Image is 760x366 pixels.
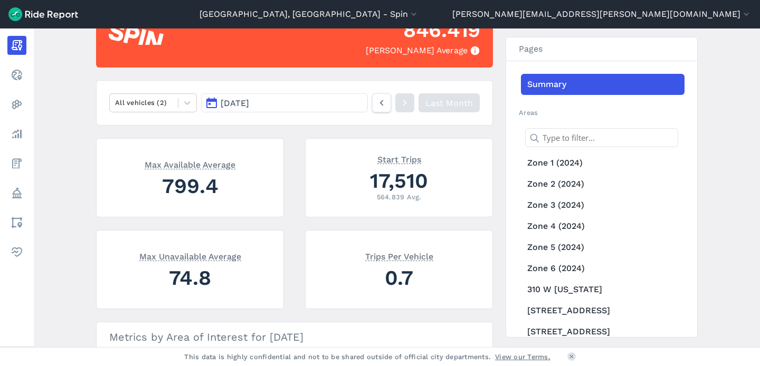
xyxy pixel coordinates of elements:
a: [STREET_ADDRESS] [521,321,685,342]
a: Zone 2 (2024) [521,174,685,195]
div: [PERSON_NAME] Average [366,44,480,57]
a: Areas [7,213,26,232]
a: [STREET_ADDRESS] [521,300,685,321]
div: 846.419 [403,15,480,44]
h3: Metrics by Area of Interest for [DATE] [97,322,492,352]
div: 74.8 [109,263,271,292]
a: Last Month [419,93,480,112]
a: Realtime [7,65,26,84]
a: Summary [521,74,685,95]
span: Max Unavailable Average [139,251,241,261]
button: [GEOGRAPHIC_DATA], [GEOGRAPHIC_DATA] - Spin [199,8,419,21]
h2: Areas [519,108,685,118]
img: Spin [109,27,164,45]
a: Zone 4 (2024) [521,216,685,237]
img: Ride Report [8,7,78,21]
a: Heatmaps [7,95,26,114]
a: Zone 6 (2024) [521,258,685,279]
a: Fees [7,154,26,173]
a: Report [7,36,26,55]
a: Zone 1 (2024) [521,152,685,174]
h3: Pages [506,37,697,61]
a: Analyze [7,124,26,143]
a: Health [7,243,26,262]
span: [DATE] [221,98,249,108]
a: View our Terms. [495,352,550,362]
div: 17,510 [318,166,480,195]
span: Trips Per Vehicle [365,251,433,261]
div: 799.4 [109,171,271,200]
div: 0.7 [318,263,480,292]
a: Zone 5 (2024) [521,237,685,258]
a: 310 W [US_STATE] [521,279,685,300]
button: [DATE] [201,93,368,112]
input: Type to filter... [525,128,678,147]
a: Zone 3 (2024) [521,195,685,216]
span: Start Trips [377,153,421,164]
span: Max Available Average [145,159,235,169]
a: Policy [7,184,26,203]
button: [PERSON_NAME][EMAIL_ADDRESS][PERSON_NAME][DOMAIN_NAME] [452,8,752,21]
div: 564.839 Avg. [318,192,480,202]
